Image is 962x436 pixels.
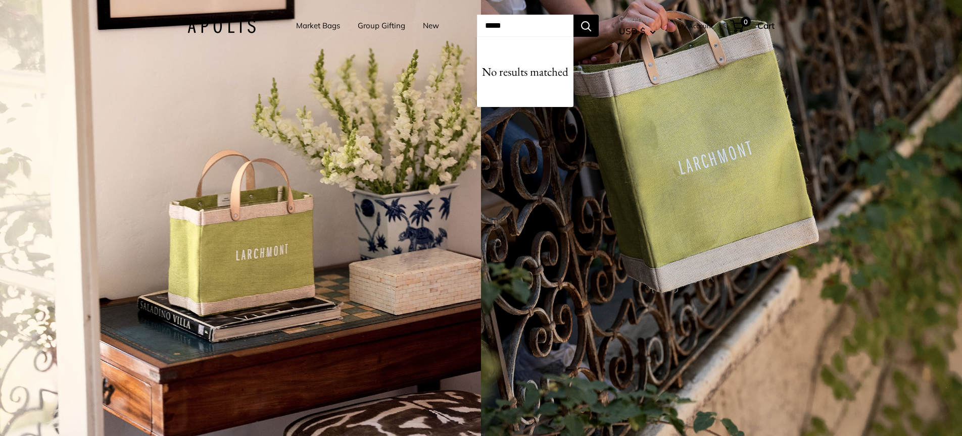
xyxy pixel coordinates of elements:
[477,62,573,82] p: No results matched
[619,12,656,26] span: Currency
[423,19,439,33] a: New
[187,19,256,33] img: Apolis
[358,19,405,33] a: Group Gifting
[731,18,775,34] a: 0 Cart
[296,19,340,33] a: Market Bags
[619,23,656,39] button: USD $
[573,15,599,37] button: Search
[619,26,645,36] span: USD $
[757,20,775,31] span: Cart
[477,15,573,37] input: Search...
[741,17,751,27] span: 0
[678,20,713,32] a: My Account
